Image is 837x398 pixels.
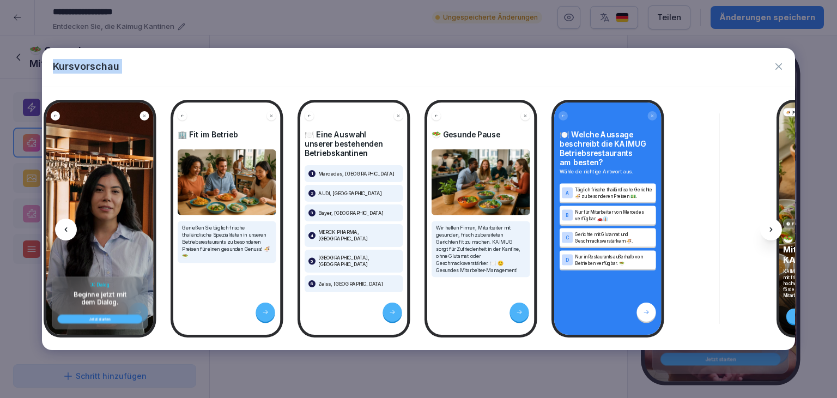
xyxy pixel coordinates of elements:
p: Nur in Restaurants außerhalb von Betrieben verfügbar. 🥗 [575,254,654,267]
p: A [566,190,569,195]
p: MERCK PHARMA, [GEOGRAPHIC_DATA] [318,229,399,242]
p: AUDI, [GEOGRAPHIC_DATA] [318,190,382,197]
p: Zeiss, [GEOGRAPHIC_DATA] [318,281,383,287]
p: Nur für Mitarbeiter von Mercedes verfügbar. 🚗👔 [575,209,654,222]
img: Bild und Text Vorschau [432,149,530,215]
h4: 🍽️ Welche Aussage beschreibt die KAIMUG Betriebsrestaurants am besten? [560,130,656,167]
p: 4 [311,232,313,239]
p: Wir helfen Firmen, Mitarbeiter mit gesunden, frisch zubereiteten Gerichten fit zu machen. KAIMUG ... [436,224,526,274]
p: Mercedes, [GEOGRAPHIC_DATA] [318,171,395,177]
h4: 🍽️ Eine Auswahl unserer bestehenden Betriebskantinen [305,130,403,158]
p: D [566,257,569,262]
p: 2 [311,190,313,197]
p: Fällig am [792,221,809,227]
p: 1 [311,171,313,177]
p: 🍜 [PERSON_NAME] [785,110,823,116]
h4: 🏢 Fit im Betrieb [178,130,276,139]
p: Beginne jetzt mit dem Dialog. [70,291,130,306]
h4: 🥗 Gesunde Pause [432,130,530,139]
p: 5 [311,258,313,264]
p: 6 [311,281,313,287]
p: Täglich frische thailändische Gerichte 🍜 zu besonderen Preisen 💵. [575,186,654,200]
p: 3 [311,210,313,216]
p: Kursvorschau [53,59,119,74]
p: Gerichte mit Glutamat und Geschmacksverstärkern 🍜. [575,231,654,244]
p: C [566,235,569,240]
div: Jetzt starten [62,317,138,321]
button: Jetzt starten [57,315,142,324]
img: Bild und Text Vorschau [178,149,276,215]
p: Genießen Sie täglich frische thailändische Spezialitäten in unseren Betriebsrestaurants zu besond... [182,224,272,260]
p: B [566,213,569,218]
p: Bayer, [GEOGRAPHIC_DATA] [318,210,384,216]
h6: Dialog [96,282,110,287]
p: [GEOGRAPHIC_DATA], [GEOGRAPHIC_DATA] [318,255,399,268]
p: Wähle die richtige Antwort aus. [560,168,656,176]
